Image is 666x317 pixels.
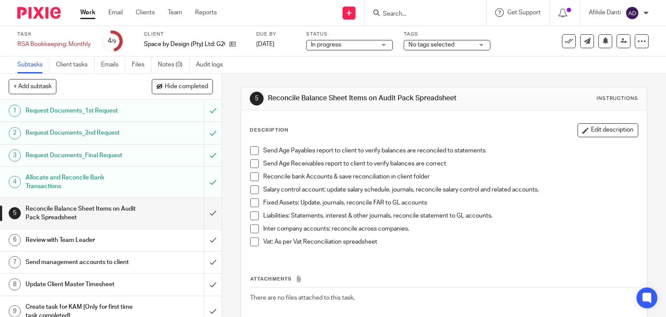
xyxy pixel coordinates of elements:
[9,256,21,268] div: 7
[250,92,264,106] div: 5
[9,79,56,94] button: + Add subtask
[250,277,292,281] span: Attachments
[9,105,21,117] div: 1
[263,238,638,246] p: Vat: As per Vat Reconciliation spreadsheet
[311,42,341,48] span: In progress
[26,126,139,139] h1: Request Documents_2nd Request
[108,8,123,17] a: Email
[26,256,139,269] h1: Send management accounts to client
[9,234,21,246] div: 6
[111,39,116,44] small: /9
[250,127,288,134] p: Description
[263,198,638,207] p: Fixed Assets: Update, journals, reconcile FAR to GL accounts
[9,149,21,162] div: 3
[256,41,274,47] span: [DATE]
[382,10,460,18] input: Search
[263,159,638,168] p: Send Age Receivables report to client to verify balances are correct
[263,185,638,194] p: Salary control account: update salary schedule, journals, reconcile salary control and related ac...
[250,295,355,301] span: There are no files attached to this task.
[263,225,638,233] p: Inter company accounts: reconcile across companies.
[26,149,139,162] h1: Request Documents_Final Request
[597,95,638,102] div: Instructions
[158,56,189,73] a: Notes (0)
[80,8,95,17] a: Work
[268,94,462,103] h1: Reconcile Balance Sheet Items on Audit Pack Spreadsheet
[108,36,116,46] div: 4
[136,8,155,17] a: Clients
[263,211,638,220] p: Liabilities: Statements, interest & other journals, reconcile statement to GL accounts.
[17,56,49,73] a: Subtasks
[263,172,638,181] p: Reconcile bank Accounts & save reconciliation in client folder
[9,176,21,188] div: 4
[26,171,139,193] h1: Allocate and Reconcile Bank Transactions
[196,56,229,73] a: Audit logs
[589,8,621,17] p: Afikile Danti
[404,31,490,38] label: Tags
[17,40,91,49] div: RSA Bookkeeping: Monthly
[9,127,21,139] div: 2
[195,8,217,17] a: Reports
[306,31,393,38] label: Status
[578,123,638,137] button: Edit description
[168,8,182,17] a: Team
[263,146,638,155] p: Send Age Payables report to client to verify balances are reconciled to statements
[26,202,139,225] h1: Reconcile Balance Sheet Items on Audit Pack Spreadsheet
[144,40,225,49] p: Space by Design (Pty) Ltd: G2002
[507,10,541,16] span: Get Support
[625,6,639,20] img: svg%3E
[256,31,295,38] label: Due by
[17,7,61,19] img: Pixie
[408,42,454,48] span: No tags selected
[26,104,139,117] h1: Request Documents_1st Request
[9,207,21,219] div: 5
[17,31,91,38] label: Task
[26,234,139,247] h1: Review with Team Leader
[101,56,125,73] a: Emails
[9,278,21,291] div: 8
[165,83,208,90] span: Hide completed
[144,31,245,38] label: Client
[152,79,213,94] button: Hide completed
[26,278,139,291] h1: Update Client Master Timesheet
[56,56,95,73] a: Client tasks
[132,56,151,73] a: Files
